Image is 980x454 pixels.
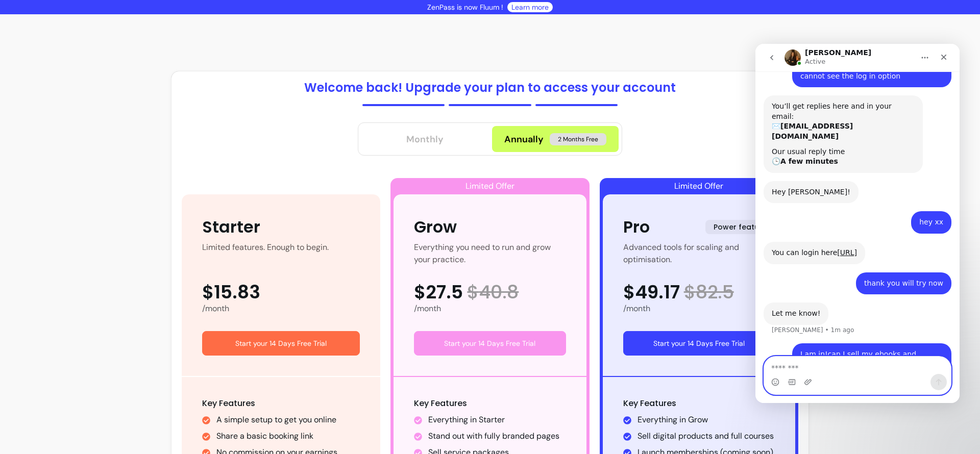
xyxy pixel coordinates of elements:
span: $27.5 [414,282,463,302]
li: Share a basic booking link [216,430,360,442]
button: Start your 14 Days Free Trial [414,331,566,356]
iframe: Intercom live chat [755,44,960,403]
div: Limited Offer [394,178,586,194]
div: Pro [623,215,650,239]
span: Annually [504,132,544,146]
span: 2 Months Free [550,133,606,145]
li: Everything in Grow [638,414,775,426]
li: Everything in Starter [428,414,566,426]
span: Key Features [202,397,255,409]
button: Start your 14 Days Free Trial [623,331,775,356]
p: ZenPass is now Fluum ! [427,2,503,12]
span: $15.83 [202,282,260,302]
div: /month [414,302,566,315]
div: Limited features. Enough to begin. [202,241,329,266]
h1: Welcome back! Upgrade your plan to access your account [304,80,676,96]
div: Starter [202,215,260,239]
div: Grow [414,215,457,239]
div: /month [202,302,360,315]
div: /month [623,302,775,315]
span: Power feature [705,220,775,234]
a: Learn more [511,2,549,12]
li: A simple setup to get you online [216,414,360,426]
span: Key Features [623,397,676,409]
li: Sell digital products and full courses [638,430,775,442]
button: Start your 14 Days Free Trial [202,331,360,356]
div: Monthly [406,132,444,146]
span: Key Features [414,397,467,409]
span: $ 82.5 [684,282,734,302]
span: $ 40.8 [467,282,519,302]
div: Advanced tools for scaling and optimisation. [623,241,775,266]
li: Stand out with fully branded pages [428,430,566,442]
div: Everything you need to run and grow your practice. [414,241,566,266]
span: $49.17 [623,282,680,302]
div: Limited Offer [603,178,795,194]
